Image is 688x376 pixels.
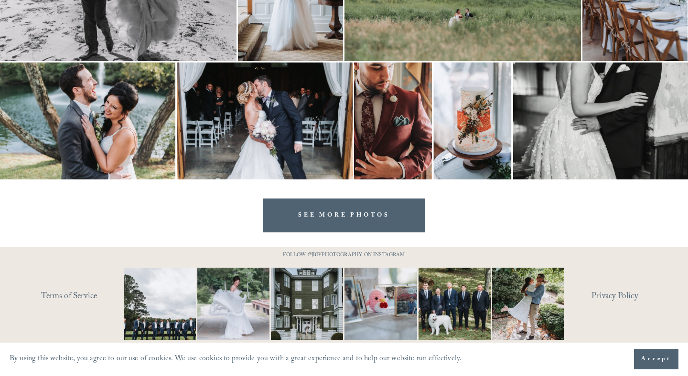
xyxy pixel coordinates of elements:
[263,198,424,232] a: SEE MORE PHOTOS
[180,268,288,340] img: Not every photo needs to be perfectly still, sometimes the best ones are the ones that feel like ...
[354,63,432,179] img: Man in maroon suit with floral tie and pocket square
[261,251,427,261] p: FOLLOW @JBIVPHOTOGRAPHY ON INSTAGRAM
[400,268,509,340] img: Happy #InternationalDogDay to all the pups who have made wedding days, engagement sessions, and p...
[433,63,511,179] img: Three-tier wedding cake with a white, orange, and light blue marbled design, decorated with a flo...
[177,63,353,179] img: Bride and groom kissing at wedding ceremony entrance, holding a bouquet, surrounded by guests, wi...
[41,289,151,305] a: Terms of Service
[10,352,462,367] p: By using this website, you agree to our use of cookies. We use cookies to provide you with a grea...
[641,355,671,364] span: Accept
[634,349,678,369] button: Accept
[327,268,435,340] img: This has got to be one of the cutest detail shots I've ever taken for a wedding! 📷 @thewoobles #I...
[591,289,674,305] a: Privacy Policy
[106,268,214,340] img: Definitely, not your typical #WideShotWednesday moment. It&rsquo;s all about the suits, the smile...
[492,256,564,352] img: It&rsquo;s that time of year where weddings and engagements pick up and I get the joy of capturin...
[260,268,354,340] img: Wideshots aren't just &quot;nice to have,&quot; they're a wedding day essential! 🙌 #Wideshotwedne...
